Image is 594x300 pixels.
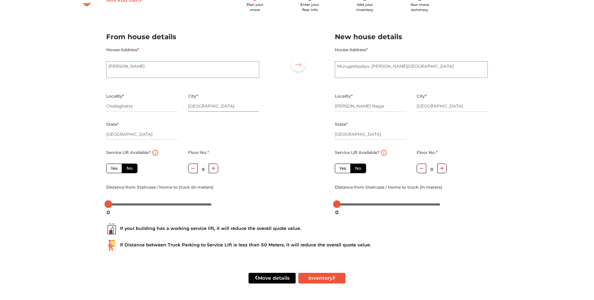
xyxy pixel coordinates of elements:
[106,148,151,157] label: Service Lift Available?
[356,2,373,12] span: Add your inventory
[106,164,122,173] label: Yes
[332,207,341,218] div: 0
[335,61,488,78] textarea: Murugeshpalya, [PERSON_NAME][GEOGRAPHIC_DATA]
[106,183,213,192] label: Distance from Staircase / Home to truck (in meters)
[417,92,427,101] label: City
[106,45,139,54] label: House Address
[246,2,263,12] span: Plan your move
[335,45,368,54] label: House Address
[298,273,345,284] button: Inventory
[335,120,348,129] label: State
[300,2,319,12] span: Enter your floor info
[104,207,113,218] div: 0
[106,240,117,251] img: ...
[350,164,366,173] label: No
[410,2,429,12] span: Your move summary
[335,164,351,173] label: Yes
[188,148,209,157] label: Floor No.
[106,31,259,43] h2: From house details
[106,240,488,251] div: If Distance between Truck Parking to Service Lift is less than 50 Meters, it will reduce the over...
[106,223,488,234] div: If your building has a working service lift, it will reduce the overall quote value.
[417,148,438,157] label: Floor No.
[106,223,117,234] img: ...
[335,148,379,157] label: Service Lift Available?
[335,31,488,43] h2: New house details
[122,164,137,173] label: No
[335,183,442,192] label: Distance from Staircase / Home to truck (in meters)
[106,92,124,101] label: Locality
[249,273,296,284] button: Move details
[335,92,353,101] label: Locality
[188,92,198,101] label: City
[106,120,119,129] label: State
